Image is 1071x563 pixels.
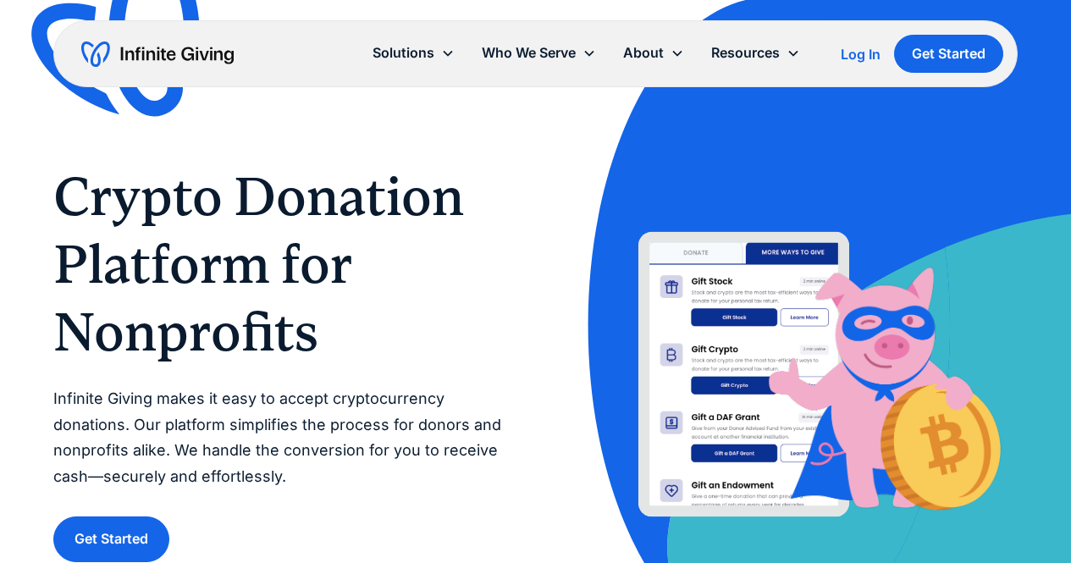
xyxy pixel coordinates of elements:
div: Resources [698,35,814,71]
h1: Crypto Donation Platform for Nonprofits [53,163,501,366]
a: Get Started [894,35,1003,73]
div: Who We Serve [468,35,610,71]
a: Log In [841,44,881,64]
a: home [81,41,234,68]
div: About [610,35,698,71]
div: Resources [711,41,780,64]
div: Solutions [359,35,468,71]
div: Solutions [373,41,434,64]
a: Get Started [53,516,169,561]
div: About [623,41,664,64]
img: Accept bitcoin donations from supporters using Infinite Giving’s crypto donation platform. [570,207,1018,517]
p: Infinite Giving makes it easy to accept cryptocurrency donations. Our platform simplifies the pro... [53,386,501,489]
div: Log In [841,47,881,61]
div: Who We Serve [482,41,576,64]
